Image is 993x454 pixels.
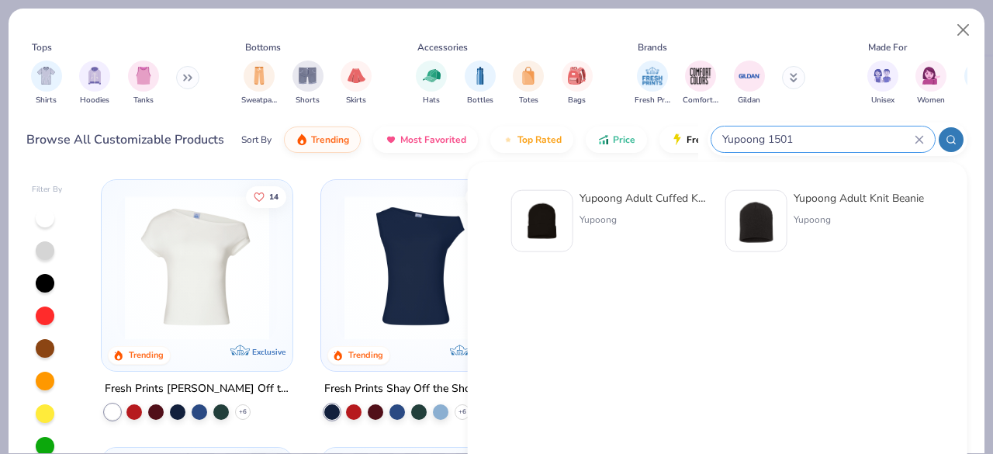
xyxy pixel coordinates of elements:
button: filter button [31,61,62,106]
img: a1c94bf0-cbc2-4c5c-96ec-cab3b8502a7f [117,196,277,340]
span: Bottles [467,95,493,106]
button: Price [586,126,647,153]
button: filter button [867,61,898,106]
span: 14 [269,192,279,200]
img: 7955b6a8-1097-4869-b80b-dece91de7d70 [732,197,780,245]
button: filter button [79,61,110,106]
div: filter for Bags [562,61,593,106]
span: Hoodies [80,95,109,106]
div: filter for Bottles [465,61,496,106]
span: Fresh Prints [635,95,670,106]
span: Gildan [738,95,760,106]
img: Unisex Image [874,67,891,85]
span: Unisex [871,95,894,106]
img: Skirts Image [348,67,365,85]
div: filter for Women [915,61,946,106]
div: Yupoong [580,213,710,227]
span: Comfort Colors [683,95,718,106]
div: filter for Hoodies [79,61,110,106]
div: filter for Shirts [31,61,62,106]
div: filter for Comfort Colors [683,61,718,106]
img: 750ea0b9-7c4a-4c7c-9f0a-08e57912f0d2 [518,197,566,245]
button: filter button [465,61,496,106]
div: filter for Hats [416,61,447,106]
div: Accessories [417,40,468,54]
button: filter button [513,61,544,106]
img: TopRated.gif [502,133,514,146]
div: filter for Shorts [292,61,324,106]
button: filter button [416,61,447,106]
div: filter for Sweatpants [241,61,277,106]
div: Fresh Prints [PERSON_NAME] Off the Shoulder Top [105,379,289,399]
div: Made For [868,40,907,54]
img: Hats Image [423,67,441,85]
span: Bags [568,95,586,106]
div: filter for Totes [513,61,544,106]
div: Brands [638,40,667,54]
button: filter button [562,61,593,106]
img: Bottles Image [472,67,489,85]
span: Tanks [133,95,154,106]
img: Comfort Colors Image [689,64,712,88]
img: 89f4990a-e188-452c-92a7-dc547f941a57 [276,196,436,340]
div: Yupoong Adult Knit Beanie [794,190,924,206]
button: filter button [683,61,718,106]
img: Totes Image [520,67,537,85]
div: filter for Tanks [128,61,159,106]
div: Sort By [241,133,272,147]
span: + 6 [239,407,247,417]
button: filter button [341,61,372,106]
img: flash.gif [671,133,683,146]
div: Fresh Prints Shay Off the Shoulder Tank [324,379,509,399]
button: Fresh Prints Flash [659,126,839,153]
div: filter for Skirts [341,61,372,106]
span: Shorts [296,95,320,106]
img: trending.gif [296,133,308,146]
button: Close [949,16,978,45]
span: Exclusive [251,347,285,357]
span: Fresh Prints Flash [687,133,766,146]
img: Sweatpants Image [251,67,268,85]
span: Most Favorited [400,133,466,146]
button: Like [466,185,507,207]
span: Skirts [346,95,366,106]
button: filter button [241,61,277,106]
img: Women Image [922,67,940,85]
button: Trending [284,126,361,153]
img: most_fav.gif [385,133,397,146]
button: filter button [915,61,946,106]
div: Filter By [32,184,63,196]
img: Tanks Image [135,67,152,85]
div: Browse All Customizable Products [26,130,224,149]
span: Price [613,133,635,146]
img: Fresh Prints Image [641,64,664,88]
span: Hats [423,95,440,106]
button: filter button [128,61,159,106]
button: Most Favorited [373,126,478,153]
div: Bottoms [245,40,281,54]
span: Trending [311,133,349,146]
img: Bags Image [568,67,585,85]
button: Top Rated [490,126,573,153]
button: filter button [635,61,670,106]
img: Shirts Image [37,67,55,85]
div: filter for Fresh Prints [635,61,670,106]
div: Tops [32,40,52,54]
input: Try "T-Shirt" [721,130,915,148]
img: 5716b33b-ee27-473a-ad8a-9b8687048459 [337,196,496,340]
button: Like [246,185,286,207]
span: Top Rated [517,133,562,146]
span: + 6 [458,407,466,417]
div: Yupoong Adult Cuffed Knit Beanie [580,190,710,206]
span: Totes [519,95,538,106]
img: Hoodies Image [86,67,103,85]
div: filter for Gildan [734,61,765,106]
div: filter for Unisex [867,61,898,106]
button: filter button [734,61,765,106]
img: Gildan Image [738,64,761,88]
span: Sweatpants [241,95,277,106]
div: Yupoong [794,213,924,227]
img: Shorts Image [299,67,317,85]
span: Women [917,95,945,106]
span: Shirts [36,95,57,106]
